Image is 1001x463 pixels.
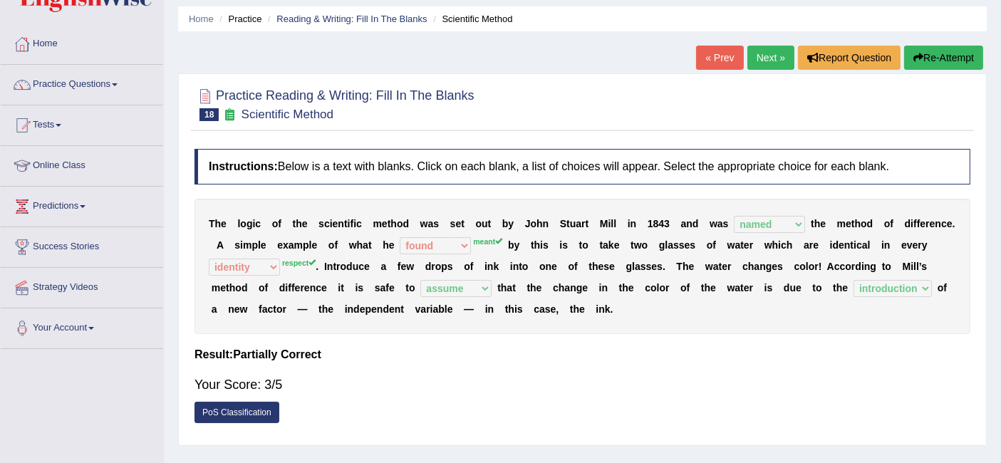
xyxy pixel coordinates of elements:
[713,261,719,272] b: a
[435,261,442,272] b: o
[291,282,295,293] b: f
[428,218,434,229] b: a
[368,239,372,251] b: t
[930,218,935,229] b: e
[1,268,163,303] a: Strategy Videos
[603,261,609,272] b: s
[447,261,453,272] b: s
[651,261,657,272] b: e
[794,261,800,272] b: c
[834,261,840,272] b: c
[212,282,220,293] b: m
[199,108,219,121] span: 18
[742,261,748,272] b: c
[195,149,970,184] h4: Below is a text with blanks. Click on each blank, a list of choices will appear. Select the appro...
[851,218,855,229] b: t
[321,282,327,293] b: e
[220,282,226,293] b: e
[536,218,543,229] b: h
[333,261,336,272] b: t
[312,239,318,251] b: e
[689,261,695,272] b: e
[665,239,668,251] b: l
[209,218,215,229] b: T
[351,218,354,229] b: f
[941,218,947,229] b: c
[614,239,620,251] b: e
[502,218,509,229] b: b
[240,218,247,229] b: o
[261,239,266,251] b: e
[338,218,344,229] b: n
[922,239,928,251] b: y
[215,218,222,229] b: h
[814,218,821,229] b: h
[388,218,391,229] b: t
[868,239,871,251] b: l
[309,239,312,251] b: l
[861,218,867,229] b: o
[341,282,344,293] b: t
[519,261,522,272] b: t
[918,239,922,251] b: r
[935,218,942,229] b: n
[696,46,743,70] a: « Prev
[221,218,227,229] b: e
[904,46,983,70] button: Re-Attempt
[209,160,278,172] b: Instructions:
[389,239,395,251] b: e
[276,14,427,24] a: Reading & Writing: Fill In The Blanks
[719,261,722,272] b: t
[628,218,631,229] b: i
[766,261,772,272] b: g
[646,261,652,272] b: s
[380,282,386,293] b: a
[648,218,653,229] b: 1
[925,218,929,229] b: r
[356,282,358,293] b: i
[296,218,302,229] b: h
[640,261,646,272] b: s
[328,239,335,251] b: o
[455,218,461,229] b: e
[657,261,663,272] b: s
[330,218,333,229] b: i
[631,239,634,251] b: t
[493,261,499,272] b: k
[576,218,581,229] b: a
[375,282,380,293] b: s
[845,261,851,272] b: o
[285,282,288,293] b: i
[916,261,919,272] b: l
[560,218,566,229] b: S
[632,261,635,272] b: l
[543,239,549,251] b: s
[588,261,592,272] b: t
[901,239,907,251] b: e
[659,239,665,251] b: g
[809,239,813,251] b: r
[450,218,456,229] b: s
[400,261,406,272] b: e
[837,218,846,229] b: m
[586,218,589,229] b: t
[1,105,163,141] a: Tests
[318,218,324,229] b: s
[289,239,294,251] b: a
[278,218,281,229] b: f
[380,261,386,272] b: a
[551,261,557,272] b: e
[303,239,309,251] b: p
[919,261,921,272] b: ’
[513,261,519,272] b: n
[433,218,439,229] b: s
[846,218,851,229] b: e
[608,218,611,229] b: i
[484,261,487,272] b: i
[277,239,283,251] b: e
[242,108,333,121] small: Scientific Method
[631,218,637,229] b: n
[534,239,541,251] b: h
[598,261,604,272] b: e
[242,282,248,293] b: d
